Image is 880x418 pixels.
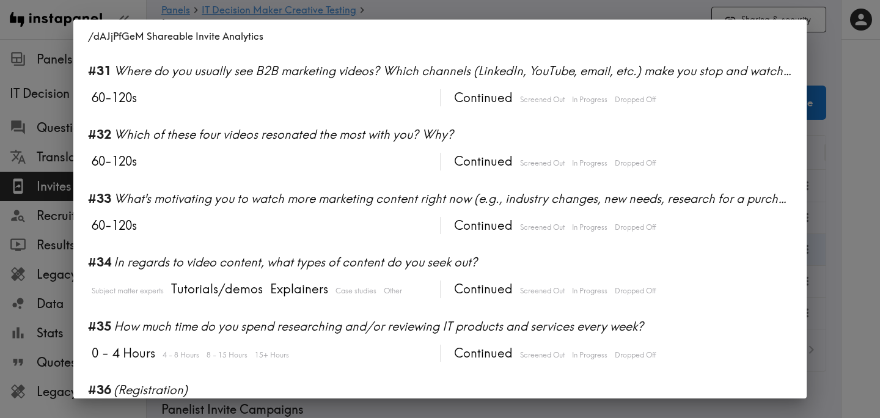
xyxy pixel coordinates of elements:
[569,285,607,296] span: In Progress
[451,217,513,235] span: Continued
[451,89,513,107] span: Continued
[569,158,607,169] span: In Progress
[88,254,111,271] b: #34
[159,350,199,361] span: 4 - 8 Hours
[451,280,513,298] span: Continued
[451,153,513,170] span: Continued
[517,350,565,361] span: Screened Out
[267,280,328,298] span: Explainers
[569,350,607,361] span: In Progress
[73,20,807,53] h2: /dAJjPfGeM Shareable Invite Analytics
[88,126,111,143] b: #32
[612,94,656,105] span: Dropped Off
[89,217,137,235] span: 60-120s
[569,94,607,105] span: In Progress
[114,126,792,143] span: Which of these four videos resonated the most with you? Why?
[517,94,565,105] span: Screened Out
[88,381,111,398] b: #36
[114,190,792,207] span: What's motivating you to watch more marketing content right now (e.g., industry changes, new need...
[451,345,513,362] span: Continued
[168,280,263,298] span: Tutorials/demos
[114,62,792,79] span: Where do you usually see B2B marketing videos? Which channels (LinkedIn, YouTube, email, etc.) ma...
[114,381,792,398] span: (Registration)
[89,89,137,107] span: 60-120s
[114,318,792,335] span: How much time do you spend researching and/or reviewing IT products and services every week?
[612,285,656,296] span: Dropped Off
[517,222,565,233] span: Screened Out
[88,318,111,335] b: #35
[569,222,607,233] span: In Progress
[381,285,402,296] span: Other
[612,350,656,361] span: Dropped Off
[89,285,164,296] span: Subject matter experts
[114,254,792,271] span: In regards to video content, what types of content do you seek out?
[204,350,248,361] span: 8 - 15 Hours
[612,158,656,169] span: Dropped Off
[88,62,111,79] b: #31
[332,285,376,296] span: Case studies
[89,153,137,170] span: 60-120s
[517,158,565,169] span: Screened Out
[612,222,656,233] span: Dropped Off
[88,190,111,207] b: #33
[517,285,565,296] span: Screened Out
[89,345,155,362] span: 0 - 4 Hours
[252,350,289,361] span: 15+ Hours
